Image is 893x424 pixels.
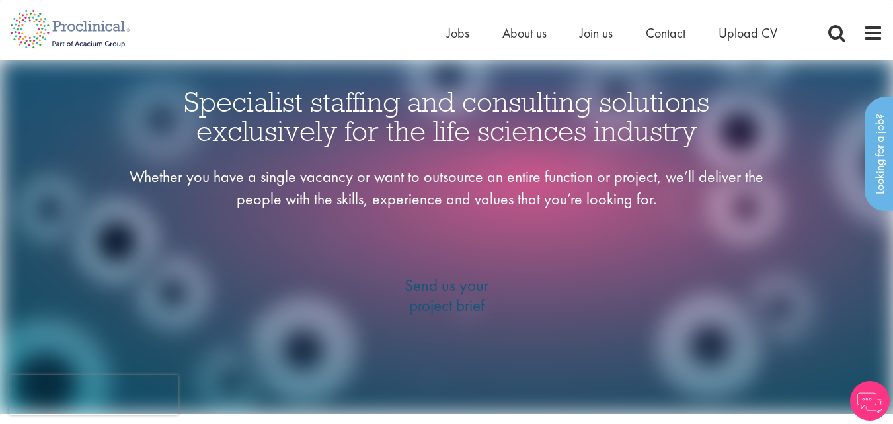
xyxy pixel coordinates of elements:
a: Join us [580,24,613,42]
a: Jobs [447,24,469,42]
div: Whether you have a single vacancy or want to outsource an entire function or project, we’ll deliv... [126,165,767,211]
img: Chatbot [850,381,890,421]
h1: Specialist staffing and consulting solutions exclusively for the life sciences industry [126,87,767,146]
iframe: reCAPTCHA [9,375,178,415]
span: Send us your project brief [359,276,535,316]
a: About us [502,24,547,42]
a: Contact [646,24,685,42]
a: Upload CV [718,24,777,42]
a: Send us your project brief [359,211,535,380]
